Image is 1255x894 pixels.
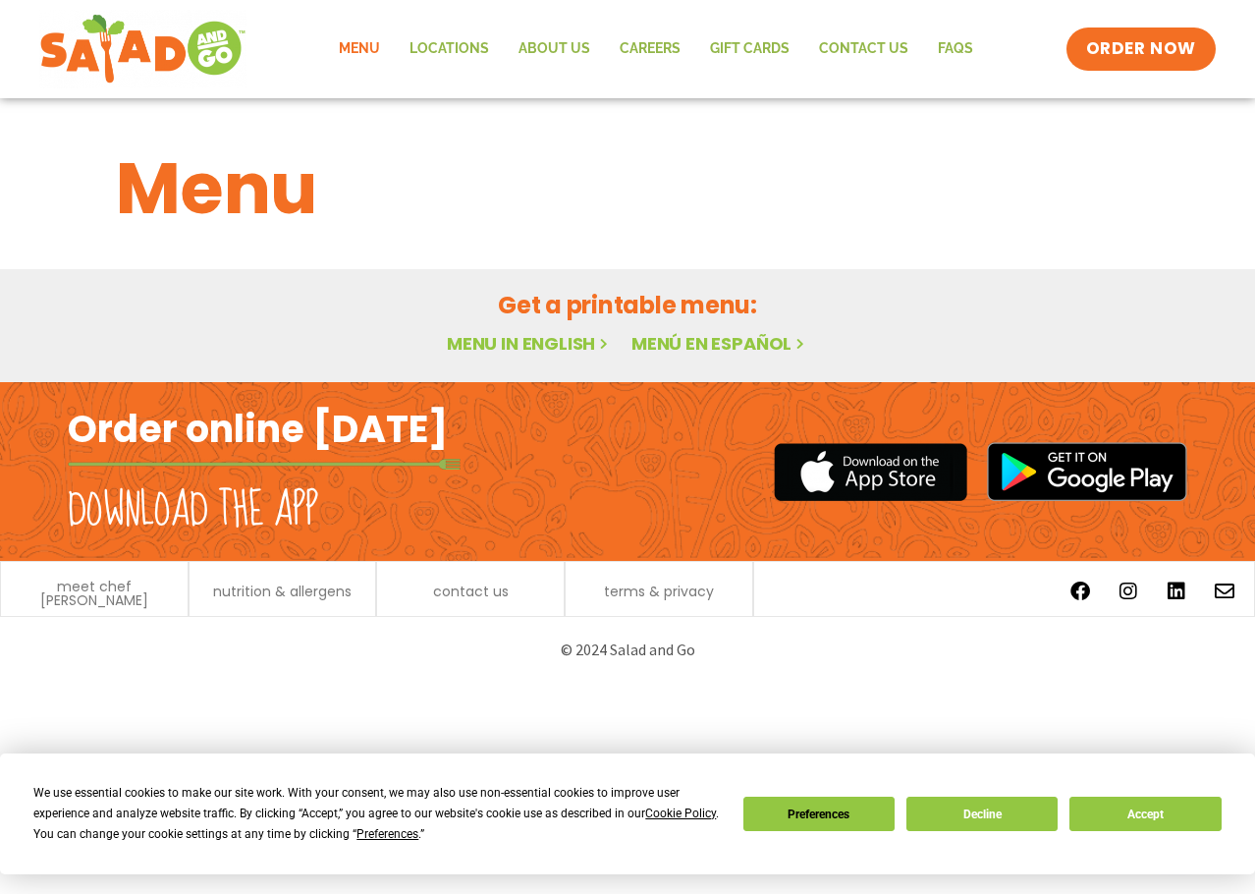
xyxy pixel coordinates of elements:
[605,27,695,72] a: Careers
[324,27,395,72] a: Menu
[604,585,714,598] a: terms & privacy
[33,783,719,845] div: We use essential cookies to make our site work. With your consent, we may also use non-essential ...
[78,637,1177,663] p: © 2024 Salad and Go
[68,459,461,470] img: fork
[695,27,804,72] a: GIFT CARDS
[213,585,352,598] a: nutrition & allergens
[433,585,509,598] a: contact us
[1066,28,1216,71] a: ORDER NOW
[804,27,923,72] a: Contact Us
[774,440,967,504] img: appstore
[68,483,318,538] h2: Download the app
[447,331,612,356] a: Menu in English
[395,27,504,72] a: Locations
[1086,37,1196,61] span: ORDER NOW
[631,331,808,356] a: Menú en español
[68,405,448,453] h2: Order online [DATE]
[11,580,178,607] a: meet chef [PERSON_NAME]
[645,807,716,820] span: Cookie Policy
[39,10,246,88] img: new-SAG-logo-768×292
[356,827,418,841] span: Preferences
[1069,797,1221,831] button: Accept
[116,136,1139,242] h1: Menu
[987,442,1187,501] img: google_play
[743,797,895,831] button: Preferences
[116,288,1139,322] h2: Get a printable menu:
[504,27,605,72] a: About Us
[923,27,988,72] a: FAQs
[906,797,1058,831] button: Decline
[324,27,988,72] nav: Menu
